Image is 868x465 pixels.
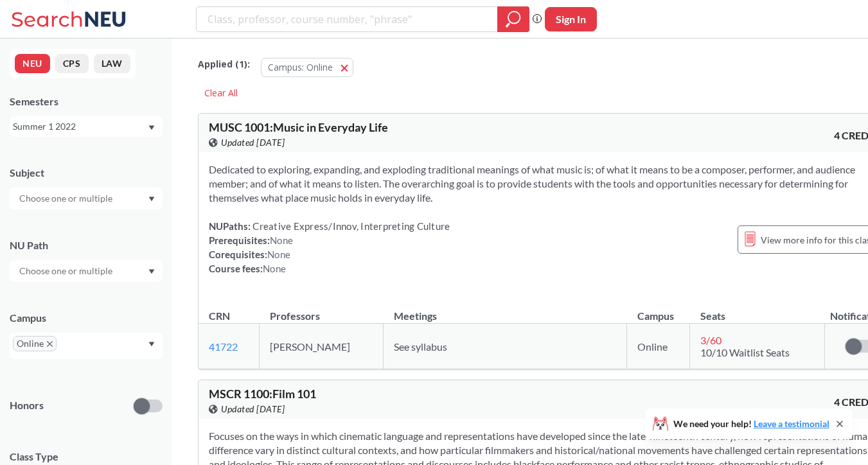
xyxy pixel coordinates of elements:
[10,450,163,464] span: Class Type
[690,296,825,324] th: Seats
[270,234,293,246] span: None
[627,324,690,369] td: Online
[148,269,155,274] svg: Dropdown arrow
[148,125,155,130] svg: Dropdown arrow
[10,166,163,180] div: Subject
[209,163,855,204] span: Dedicated to exploring, expanding, and exploding traditional meanings of what music is; of what i...
[221,402,285,416] span: Updated [DATE]
[209,219,450,276] div: NUPaths: Prerequisites: Corequisites: Course fees:
[10,188,163,209] div: Dropdown arrow
[13,263,121,279] input: Choose one or multiple
[209,309,230,323] div: CRN
[209,340,238,353] a: 41722
[13,191,121,206] input: Choose one or multiple
[627,296,690,324] th: Campus
[10,398,44,413] p: Honors
[497,6,529,32] div: magnifying glass
[198,83,244,103] div: Clear All
[673,419,829,428] span: We need your help!
[13,119,147,134] div: Summer 1 2022
[10,94,163,109] div: Semesters
[394,340,447,353] span: See syllabus
[267,249,290,260] span: None
[545,7,597,31] button: Sign In
[700,346,790,358] span: 10/10 Waitlist Seats
[260,296,384,324] th: Professors
[10,116,163,137] div: Summer 1 2022Dropdown arrow
[15,54,50,73] button: NEU
[251,220,450,232] span: Creative Express/Innov, Interpreting Culture
[10,311,163,325] div: Campus
[198,57,250,71] span: Applied ( 1 ):
[10,333,163,359] div: OnlineX to remove pillDropdown arrow
[268,61,333,73] span: Campus: Online
[263,263,286,274] span: None
[384,296,627,324] th: Meetings
[10,260,163,282] div: Dropdown arrow
[506,10,521,28] svg: magnifying glass
[55,54,89,73] button: CPS
[754,418,829,429] a: Leave a testimonial
[94,54,130,73] button: LAW
[10,238,163,252] div: NU Path
[260,324,384,369] td: [PERSON_NAME]
[700,334,722,346] span: 3 / 60
[206,8,488,30] input: Class, professor, course number, "phrase"
[209,387,316,401] span: MSCR 1100 : Film 101
[221,136,285,150] span: Updated [DATE]
[148,342,155,347] svg: Dropdown arrow
[13,336,57,351] span: OnlineX to remove pill
[47,341,53,347] svg: X to remove pill
[209,120,388,134] span: MUSC 1001 : Music in Everyday Life
[148,197,155,202] svg: Dropdown arrow
[261,58,353,77] button: Campus: Online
